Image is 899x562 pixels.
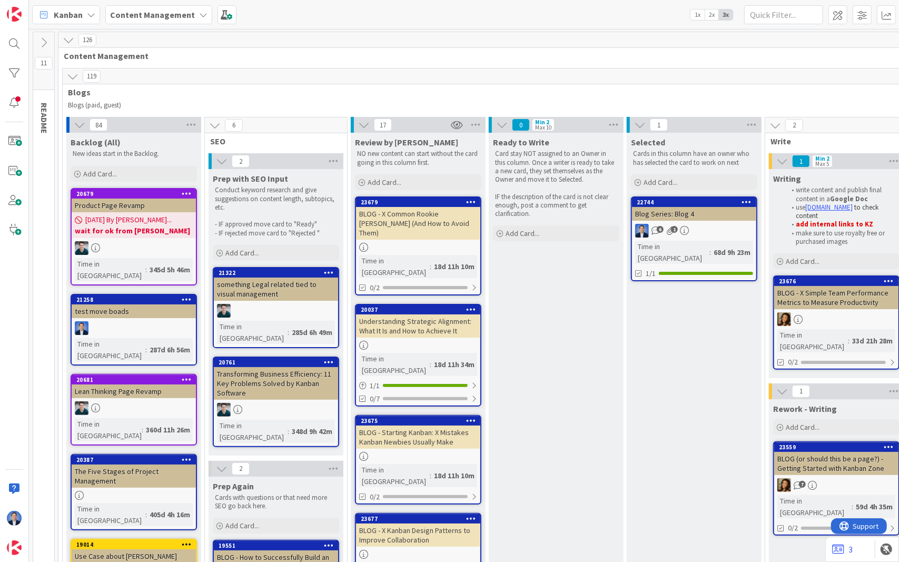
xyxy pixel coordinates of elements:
[76,376,196,383] div: 20681
[145,344,147,356] span: :
[71,188,197,285] a: 20679Product Page Revamp[DATE] By [PERSON_NAME]...wait for ok from [PERSON_NAME]ANTime in [GEOGRA...
[777,495,852,518] div: Time in [GEOGRAPHIC_DATA]
[631,196,757,281] a: 22744Blog Series: Blog 4DPTime in [GEOGRAPHIC_DATA]:68d 9h 23m1/1
[805,203,853,212] a: [DOMAIN_NAME]
[90,119,107,131] span: 84
[145,264,147,275] span: :
[217,304,231,318] img: AN
[650,119,668,131] span: 1
[39,103,50,134] span: README
[75,503,145,526] div: Time in [GEOGRAPHIC_DATA]
[848,335,849,347] span: :
[370,282,380,293] span: 0/2
[213,267,339,348] a: 21322something Legal related tied to visual managementANTime in [GEOGRAPHIC_DATA]:285d 6h 49m
[75,338,145,361] div: Time in [GEOGRAPHIC_DATA]
[792,155,810,167] span: 1
[785,119,803,132] span: 2
[54,8,83,21] span: Kanban
[774,478,898,492] div: CL
[217,403,231,417] img: AN
[632,207,756,221] div: Blog Series: Blog 4
[777,478,791,492] img: CL
[355,304,481,407] a: 20037Understanding Strategic Alignment: What It Is and How to Achieve ItTime in [GEOGRAPHIC_DATA]...
[632,198,756,207] div: 22744
[852,501,853,512] span: :
[145,509,147,520] span: :
[430,470,431,481] span: :
[73,150,195,158] p: New ideas start in the Backlog.
[143,424,193,436] div: 360d 11h 26m
[214,268,338,278] div: 21322
[85,214,172,225] span: [DATE] By [PERSON_NAME]...
[495,150,617,184] p: Card stay NOT assigned to an Owner in this column. Once a writer is ready to take a new card, the...
[671,226,678,233] span: 1
[355,137,458,147] span: Review by Dimitri
[232,462,250,475] span: 2
[75,321,88,335] img: DP
[217,420,288,443] div: Time in [GEOGRAPHIC_DATA]
[110,9,195,20] b: Content Management
[22,2,48,14] span: Support
[430,359,431,370] span: :
[815,156,829,161] div: Min 2
[644,178,677,187] span: Add Card...
[210,136,334,146] span: SEO
[356,379,480,392] div: 1/1
[777,312,791,326] img: CL
[72,540,196,549] div: 19014
[355,196,481,295] a: 23679BLOG - X Common Rookie [PERSON_NAME] (And How to Avoid Them)Time in [GEOGRAPHIC_DATA]:18d 11...
[214,541,338,550] div: 19551
[632,198,756,221] div: 22744Blog Series: Blog 4
[779,278,898,285] div: 23676
[72,401,196,415] div: AN
[7,511,22,526] img: DP
[493,137,549,147] span: Ready to Write
[774,277,898,286] div: 23676
[72,189,196,212] div: 20679Product Page Revamp
[147,344,193,356] div: 287d 6h 56m
[374,119,392,131] span: 17
[72,304,196,318] div: test move boads
[368,178,401,187] span: Add Card...
[370,491,380,502] span: 0/2
[709,247,711,258] span: :
[213,481,254,491] span: Prep Again
[635,241,709,264] div: Time in [GEOGRAPHIC_DATA]
[225,521,259,530] span: Add Card...
[72,375,196,384] div: 20681
[232,155,250,167] span: 2
[213,357,339,447] a: 20761Transforming Business Efficiency: 11 Key Problems Solved by Kanban SoftwareANTime in [GEOGRA...
[774,452,898,475] div: BLOG (or should this be a page?) - Getting Started with Kanban Zone
[214,268,338,301] div: 21322something Legal related tied to visual management
[217,321,288,344] div: Time in [GEOGRAPHIC_DATA]
[853,501,895,512] div: 59d 4h 35m
[142,424,143,436] span: :
[690,9,705,20] span: 1x
[35,57,53,70] span: 11
[512,119,530,131] span: 0
[356,514,480,524] div: 23677
[799,481,806,488] span: 7
[75,258,145,281] div: Time in [GEOGRAPHIC_DATA]
[777,329,848,352] div: Time in [GEOGRAPHIC_DATA]
[370,380,380,391] span: 1 / 1
[78,34,96,46] span: 126
[773,403,837,414] span: Rework - Writing
[356,305,480,338] div: 20037Understanding Strategic Alignment: What It Is and How to Achieve It
[288,327,289,338] span: :
[71,454,197,530] a: 20387The Five Stages of Project ManagementTime in [GEOGRAPHIC_DATA]:405d 4h 16m
[214,403,338,417] div: AN
[506,229,539,238] span: Add Card...
[792,385,810,398] span: 1
[786,203,898,221] li: use
[786,257,819,266] span: Add Card...
[637,199,756,206] div: 22744
[72,189,196,199] div: 20679
[786,229,898,247] li: make sure to use royalty free or purchased images
[361,306,480,313] div: 20037
[72,455,196,488] div: 20387The Five Stages of Project Management
[832,543,853,556] a: 3
[214,278,338,301] div: something Legal related tied to visual management
[75,418,142,441] div: Time in [GEOGRAPHIC_DATA]
[786,186,898,203] li: write content and publish final content in a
